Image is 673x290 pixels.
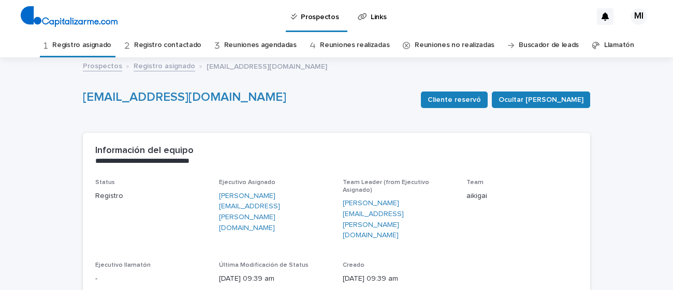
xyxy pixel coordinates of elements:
p: [DATE] 09:39 am [343,273,454,284]
span: Creado [343,262,364,268]
span: Team [466,179,484,186]
div: MI [631,8,647,25]
p: - [95,273,207,284]
p: aikigai [466,191,578,202]
a: Registro asignado [52,33,111,57]
p: [DATE] 09:39 am [219,273,330,284]
button: Cliente reservó [421,91,488,108]
span: Ocultar [PERSON_NAME] [499,95,583,105]
a: Registro asignado [134,59,195,71]
h2: Información del equipo [95,145,194,157]
span: Ejecutivo Asignado [219,179,275,186]
p: [EMAIL_ADDRESS][DOMAIN_NAME] [207,60,327,71]
span: Última Modificación de Status [219,262,309,268]
span: Status [95,179,115,186]
span: Team Leader (from Ejecutivo Asignado) [343,179,429,193]
a: [EMAIL_ADDRESS][DOMAIN_NAME] [83,91,286,103]
button: Ocultar [PERSON_NAME] [492,91,590,108]
a: Registro contactado [134,33,201,57]
p: Registro [95,191,207,202]
a: Reuniones no realizadas [415,33,494,57]
a: Reuniones agendadas [224,33,297,57]
span: Ejecutivo llamatón [95,262,151,268]
img: 4arMvv9wSvmHTHbXwTim [21,6,118,27]
a: Llamatón [604,33,634,57]
a: Prospectos [83,59,122,71]
a: [PERSON_NAME][EMAIL_ADDRESS][PERSON_NAME][DOMAIN_NAME] [343,198,454,241]
a: Buscador de leads [519,33,579,57]
a: Reuniones realizadas [320,33,389,57]
span: Cliente reservó [428,95,481,105]
a: [PERSON_NAME][EMAIL_ADDRESS][PERSON_NAME][DOMAIN_NAME] [219,191,330,234]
